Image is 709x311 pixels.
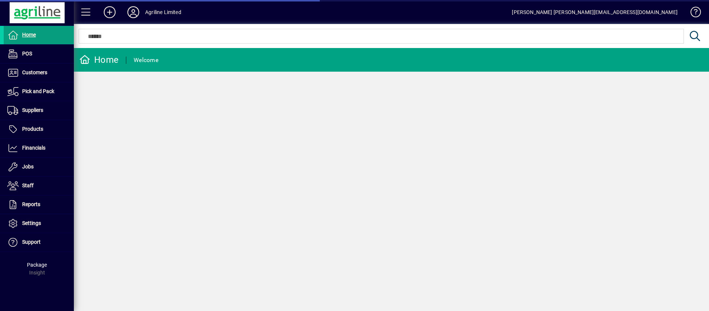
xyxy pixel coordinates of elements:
[22,69,47,75] span: Customers
[22,239,41,245] span: Support
[22,164,34,170] span: Jobs
[512,6,678,18] div: [PERSON_NAME] [PERSON_NAME][EMAIL_ADDRESS][DOMAIN_NAME]
[98,6,121,19] button: Add
[4,195,74,214] a: Reports
[27,262,47,268] span: Package
[685,1,700,25] a: Knowledge Base
[121,6,145,19] button: Profile
[79,54,119,66] div: Home
[22,51,32,57] span: POS
[4,120,74,139] a: Products
[4,101,74,120] a: Suppliers
[22,182,34,188] span: Staff
[134,54,158,66] div: Welcome
[145,6,181,18] div: Agriline Limited
[22,145,45,151] span: Financials
[4,214,74,233] a: Settings
[4,139,74,157] a: Financials
[22,32,36,38] span: Home
[4,233,74,252] a: Support
[4,45,74,63] a: POS
[22,107,43,113] span: Suppliers
[22,126,43,132] span: Products
[22,88,54,94] span: Pick and Pack
[4,82,74,101] a: Pick and Pack
[4,177,74,195] a: Staff
[4,64,74,82] a: Customers
[4,158,74,176] a: Jobs
[22,201,40,207] span: Reports
[22,220,41,226] span: Settings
